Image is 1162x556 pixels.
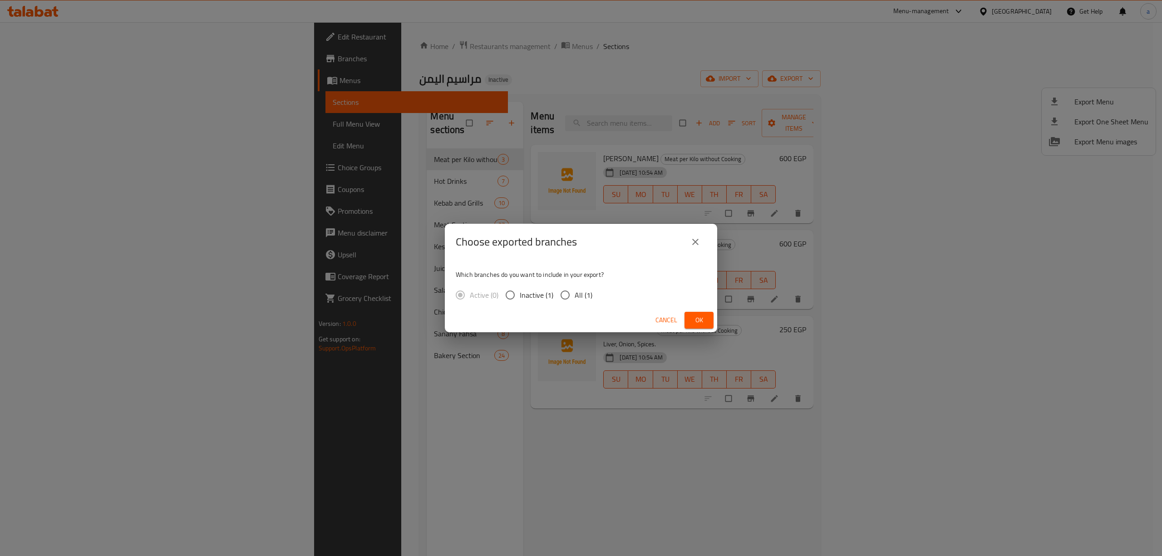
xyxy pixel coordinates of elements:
[684,312,714,329] button: Ok
[456,270,706,279] p: Which branches do you want to include in your export?
[575,290,592,300] span: All (1)
[655,315,677,326] span: Cancel
[456,235,577,249] h2: Choose exported branches
[692,315,706,326] span: Ok
[652,312,681,329] button: Cancel
[470,290,498,300] span: Active (0)
[520,290,553,300] span: Inactive (1)
[684,231,706,253] button: close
